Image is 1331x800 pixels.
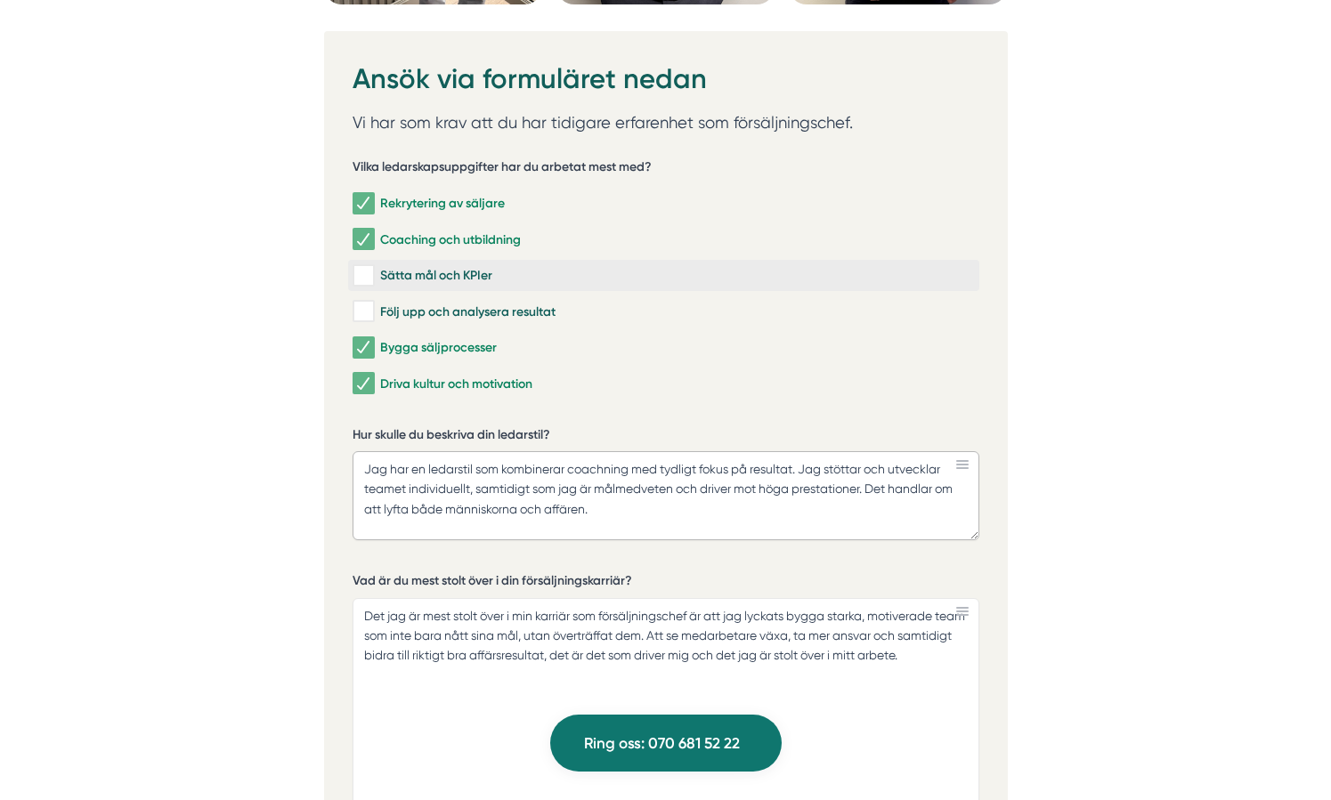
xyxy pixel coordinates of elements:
h2: Ansök via formuläret nedan [353,60,979,109]
input: Bygga säljprocesser [353,339,373,357]
span: Ring oss: 070 681 52 22 [584,731,740,756]
input: Rekrytering av säljare [353,195,373,213]
input: Coaching och utbildning [353,230,373,248]
input: Följ upp och analysera resultat [353,303,373,320]
a: Ring oss: 070 681 52 22 [550,715,782,772]
input: Driva kultur och motivation [353,375,373,392]
input: Sätta mål och KPIer [353,267,373,285]
label: Vad är du mest stolt över i din försäljningskarriär? [353,572,979,594]
label: Hur skulle du beskriva din ledarstil? [353,426,979,448]
h5: Vilka ledarskapsuppgifter har du arbetat mest med? [353,158,652,181]
p: Vi har som krav att du har tidigare erfarenhet som försäljningschef. [353,109,979,136]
